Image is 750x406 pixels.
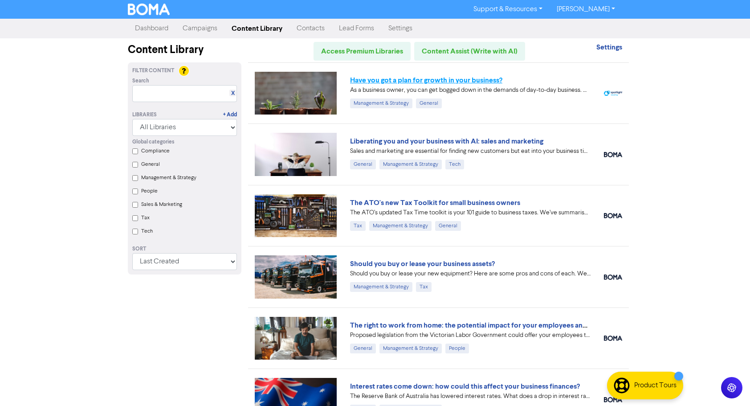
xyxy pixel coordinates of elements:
[175,20,224,37] a: Campaigns
[128,4,170,15] img: BOMA Logo
[350,331,591,340] div: Proposed legislation from the Victorian Labor Government could offer your employees the right to ...
[381,20,420,37] a: Settings
[350,344,376,353] div: General
[141,227,153,235] label: Tech
[350,147,591,156] div: Sales and marketing are essential for finding new customers but eat into your business time. We e...
[141,214,150,222] label: Tax
[132,245,237,253] div: Sort
[604,152,622,157] img: boma
[350,137,543,146] a: Liberating you and your business with AI: sales and marketing
[350,259,495,268] a: Should you buy or lease your business assets?
[141,160,160,168] label: General
[379,344,442,353] div: Management & Strategy
[350,86,591,95] div: As a business owner, you can get bogged down in the demands of day-to-day business. We can help b...
[604,90,622,96] img: spotlight
[223,111,237,119] a: + Add
[350,160,376,169] div: General
[350,76,502,85] a: Have you got a plan for growth in your business?
[350,198,520,207] a: The ATO's new Tax Toolkit for small business owners
[350,208,591,217] div: The ATO’s updated Tax Time toolkit is your 101 guide to business taxes. We’ve summarised the key ...
[128,42,241,58] div: Content Library
[132,138,237,146] div: Global categories
[224,20,289,37] a: Content Library
[445,344,469,353] div: People
[350,392,591,401] div: The Reserve Bank of Australia has lowered interest rates. What does a drop in interest rates mean...
[445,160,464,169] div: Tech
[435,221,461,231] div: General
[604,213,622,218] img: boma
[141,201,182,209] label: Sales & Marketing
[141,174,196,182] label: Management & Strategy
[132,111,157,119] div: Libraries
[350,321,616,330] a: The right to work from home: the potential impact for your employees and business
[596,43,622,52] strong: Settings
[289,20,332,37] a: Contacts
[416,282,432,292] div: Tax
[132,67,237,75] div: Filter Content
[314,42,411,61] a: Access Premium Libraries
[379,160,442,169] div: Management & Strategy
[350,98,412,108] div: Management & Strategy
[369,221,432,231] div: Management & Strategy
[604,275,622,280] img: boma_accounting
[128,20,175,37] a: Dashboard
[596,44,622,51] a: Settings
[550,2,622,16] a: [PERSON_NAME]
[332,20,381,37] a: Lead Forms
[141,187,158,195] label: People
[350,269,591,279] div: Should you buy or lease your new equipment? Here are some pros and cons of each. We also can revi...
[141,147,170,155] label: Compliance
[705,363,750,406] iframe: Chat Widget
[466,2,550,16] a: Support & Resources
[132,77,149,85] span: Search
[350,382,580,391] a: Interest rates come down: how could this affect your business finances?
[231,90,235,97] a: X
[414,42,525,61] a: Content Assist (Write with AI)
[350,282,412,292] div: Management & Strategy
[604,336,622,341] img: boma
[604,397,622,402] img: boma
[416,98,442,108] div: General
[350,221,366,231] div: Tax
